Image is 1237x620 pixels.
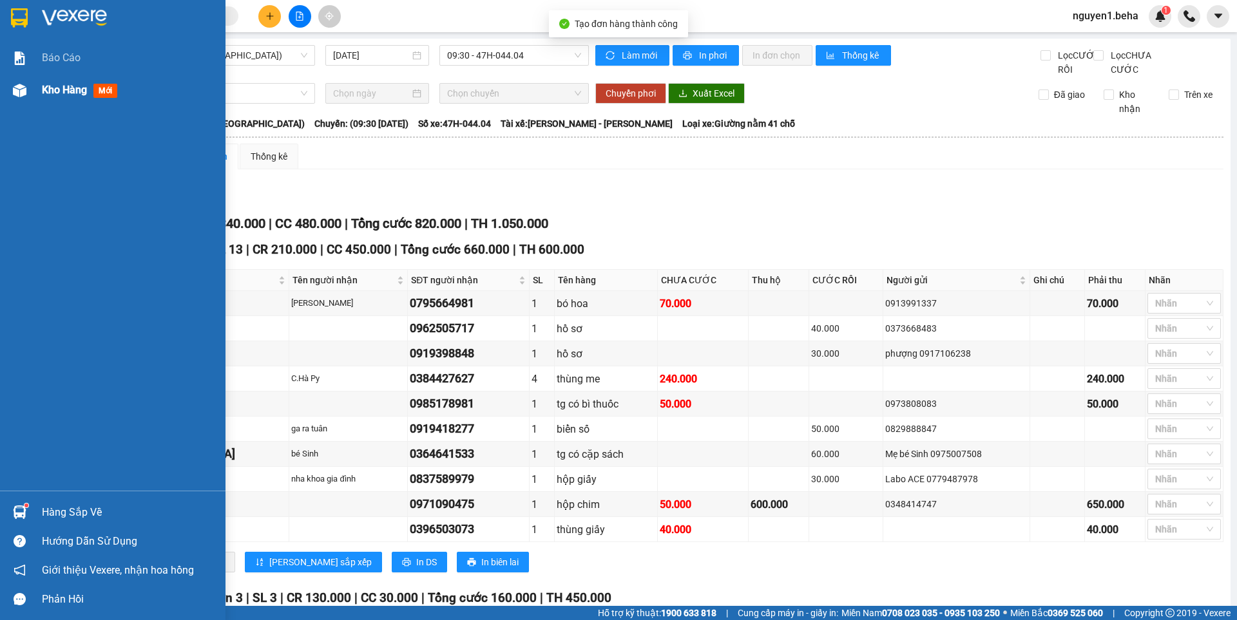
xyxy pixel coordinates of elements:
th: CHƯA CƯỚC [658,270,748,291]
th: Tên hàng [555,270,658,291]
div: 70.000 [660,296,745,312]
input: Chọn ngày [333,86,410,100]
span: 1 [1164,6,1168,15]
span: Giới thiệu Vexere, nhận hoa hồng [42,562,194,578]
div: tg có cặp sách [557,446,656,462]
span: Đơn 3 [209,590,243,605]
span: Làm mới [622,48,659,62]
div: 0396503073 [410,520,526,538]
span: notification [14,564,26,576]
div: Thống kê [251,149,287,164]
td: 0384427627 [408,366,529,391]
span: Tổng cước 160.000 [428,590,537,605]
span: Miền Nam [841,606,1000,620]
strong: 0708 023 035 - 0935 103 250 [882,608,1000,618]
span: copyright [1165,608,1175,617]
td: 0795664981 [408,291,529,316]
span: sort-ascending [255,558,264,568]
span: TH 1.050.000 [471,216,548,231]
th: Phải thu [1085,270,1146,291]
span: mới [93,84,117,98]
span: Chọn chuyến [447,84,581,103]
button: syncLàm mới [595,45,669,66]
span: Tổng cước 660.000 [401,242,510,257]
span: Đã giao [1049,88,1090,102]
span: | [394,242,398,257]
span: aim [325,12,334,21]
sup: 1 [24,503,28,507]
td: 0364641533 [408,442,529,467]
button: caret-down [1207,5,1229,28]
div: 1 [532,396,552,412]
span: SL 3 [253,590,277,605]
div: nha khoa gia đình [291,473,405,485]
span: | [465,216,468,231]
span: | [269,216,272,231]
button: downloadXuất Excel [668,83,745,104]
div: [PERSON_NAME] [291,297,405,310]
div: bé Sinh [291,447,405,460]
span: | [354,590,358,605]
button: file-add [289,5,311,28]
div: ga ra tuân [291,422,405,435]
span: SL 13 [211,242,243,257]
span: | [421,590,425,605]
div: 0971090475 [410,495,526,513]
span: question-circle [14,535,26,547]
span: Loại xe: Giường nằm 41 chỗ [682,117,795,131]
span: download [678,89,687,99]
div: Hàng sắp về [42,503,216,522]
span: Miền Bắc [1010,606,1103,620]
span: In DS [416,555,437,569]
span: CC 480.000 [275,216,341,231]
div: 40.000 [811,321,881,335]
span: CR 340.000 [199,216,265,231]
td: Minh Hảo [289,291,408,316]
div: 30.000 [811,472,881,486]
td: 0396503073 [408,517,529,542]
span: Báo cáo [42,50,81,66]
img: solution-icon [13,52,26,65]
button: sort-ascending[PERSON_NAME] sắp xếp [245,552,382,572]
span: | [320,242,323,257]
span: Kho hàng [42,84,87,96]
span: Lọc CƯỚC RỒI [1053,48,1102,77]
div: 0384427627 [410,370,526,388]
span: printer [467,558,476,568]
div: C.Hà Py [291,372,405,385]
div: bó hoa [557,296,656,312]
div: 0373668483 [885,321,1027,335]
div: 50.000 [660,496,745,512]
div: Phản hồi [42,590,216,609]
button: printerIn biên lai [457,552,529,572]
div: 50.000 [811,422,881,436]
div: 0348414747 [885,497,1027,511]
span: TH 450.000 [546,590,611,605]
div: 60.000 [811,447,881,461]
button: aim [318,5,341,28]
span: In phơi [699,48,729,62]
div: hộp giấy [557,471,656,487]
div: 0962505717 [410,319,526,337]
span: bar-chart [826,51,837,61]
div: 0985178981 [410,395,526,413]
span: CR 130.000 [287,590,351,605]
div: 0919398848 [410,344,526,362]
div: 240.000 [1087,371,1143,387]
div: 1 [532,471,552,487]
button: printerIn phơi [673,45,739,66]
span: plus [265,12,274,21]
div: 1 [532,446,552,462]
div: Nhãn [1149,273,1220,287]
img: logo-vxr [11,8,28,28]
div: hồ sơ [557,346,656,362]
input: 14/10/2025 [333,48,410,62]
div: 0837589979 [410,470,526,488]
div: hộp chim [557,496,656,512]
span: Kho nhận [1114,88,1159,116]
div: 1 [532,421,552,437]
span: SĐT người nhận [411,273,515,287]
th: Ghi chú [1030,270,1085,291]
strong: 0369 525 060 [1048,608,1103,618]
td: ga ra tuân [289,417,408,442]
